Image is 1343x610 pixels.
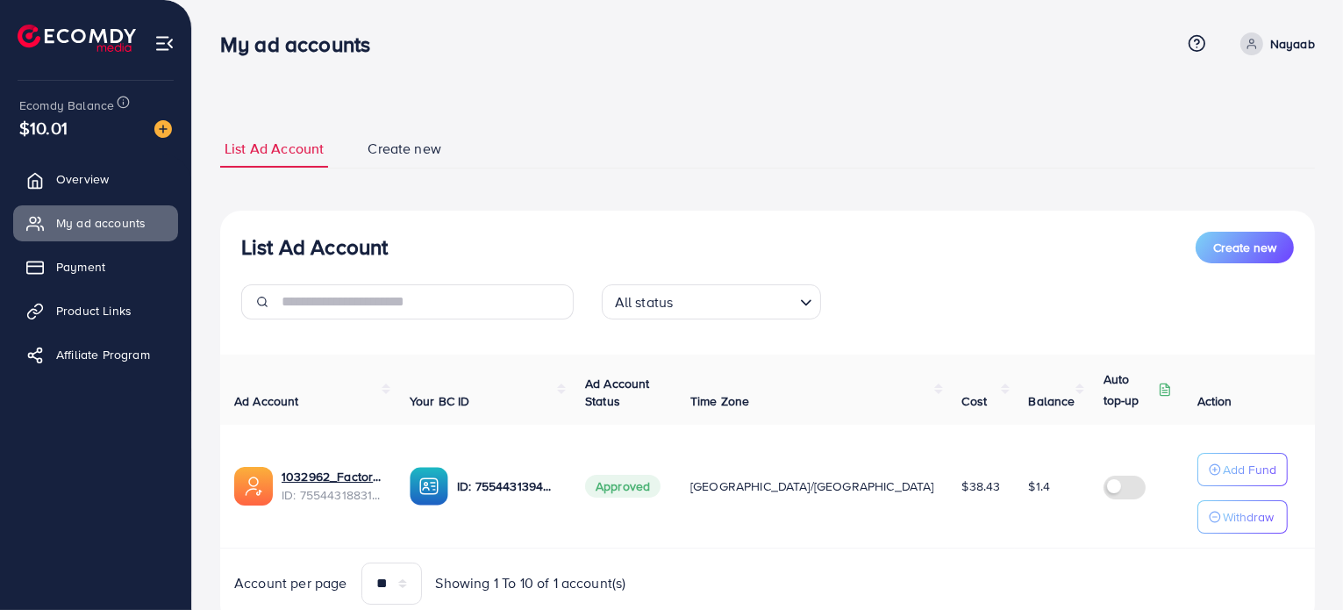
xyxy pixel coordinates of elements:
span: Create new [368,139,441,159]
span: Payment [56,258,105,276]
span: Action [1197,392,1232,410]
span: Balance [1029,392,1075,410]
span: Cost [962,392,988,410]
span: $38.43 [962,477,1001,495]
button: Withdraw [1197,500,1288,534]
span: Your BC ID [410,392,470,410]
a: Product Links [13,293,178,328]
span: Account per page [234,573,347,593]
span: Create new [1213,239,1276,256]
span: Approved [585,475,661,498]
div: Search for option [602,284,821,319]
a: 1032962_Factory App_1758903417732 [282,468,382,485]
img: logo [18,25,136,52]
span: My ad accounts [56,214,146,232]
span: Ad Account [234,392,299,410]
a: My ad accounts [13,205,178,240]
span: [GEOGRAPHIC_DATA]/[GEOGRAPHIC_DATA] [690,477,934,495]
span: Overview [56,170,109,188]
a: Nayaab [1233,32,1315,55]
span: $1.4 [1029,477,1051,495]
h3: My ad accounts [220,32,384,57]
p: Withdraw [1223,506,1274,527]
span: Affiliate Program [56,346,150,363]
img: menu [154,33,175,54]
img: image [154,120,172,138]
span: Ad Account Status [585,375,650,410]
p: ID: 7554431394802630664 [457,476,557,497]
a: Overview [13,161,178,197]
span: Time Zone [690,392,749,410]
span: Ecomdy Balance [19,97,114,114]
span: ID: 7554431883199725575 [282,486,382,504]
p: Add Fund [1223,459,1276,480]
span: List Ad Account [225,139,324,159]
div: <span class='underline'>1032962_Factory App_1758903417732</span></br>7554431883199725575 [282,468,382,504]
p: Auto top-up [1104,369,1154,411]
span: Showing 1 To 10 of 1 account(s) [436,573,626,593]
h3: List Ad Account [241,234,388,260]
button: Add Fund [1197,453,1288,486]
span: All status [611,290,677,315]
span: Product Links [56,302,132,319]
p: Nayaab [1270,33,1315,54]
img: ic-ads-acc.e4c84228.svg [234,467,273,506]
span: $10.01 [19,115,68,140]
img: ic-ba-acc.ded83a64.svg [410,467,448,506]
a: Payment [13,249,178,284]
input: Search for option [678,286,792,315]
iframe: Chat [1268,531,1330,597]
button: Create new [1196,232,1294,263]
a: Affiliate Program [13,337,178,372]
